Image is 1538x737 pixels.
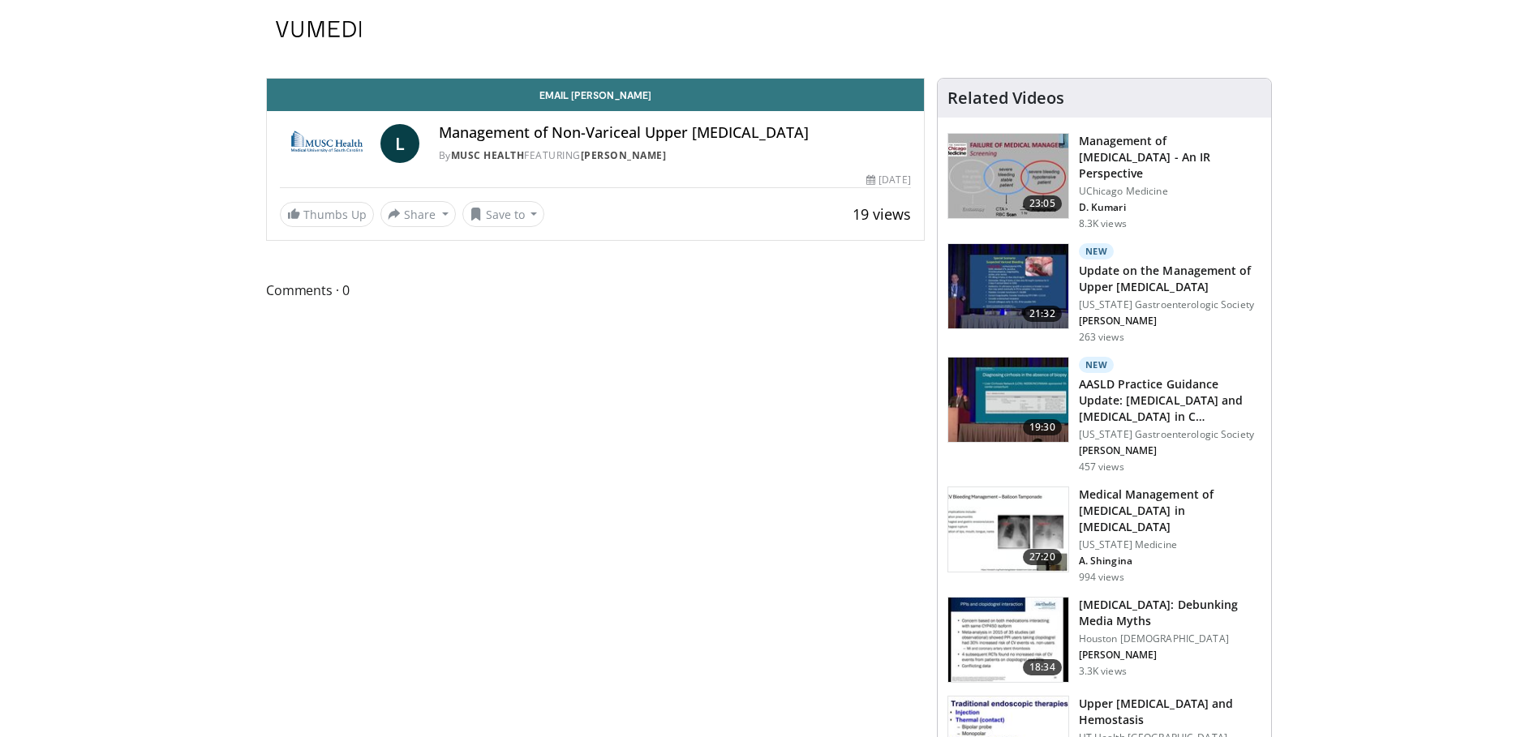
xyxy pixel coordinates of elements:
h4: Related Videos [947,88,1064,108]
p: Divya Kumari [1079,201,1261,214]
a: Thumbs Up [280,202,374,227]
p: 8.3K views [1079,217,1127,230]
span: 19:30 [1023,419,1062,435]
span: 23:05 [1023,195,1062,212]
a: [PERSON_NAME] [581,148,667,162]
img: 4f7dad9e-3940-4d85-ae6d-738c7701fc76.150x105_q85_crop-smart_upscale.jpg [948,598,1068,682]
a: 23:05 Management of [MEDICAL_DATA] - An IR Perspective UChicago Medicine D. Kumari 8.3K views [947,133,1261,230]
a: MUSC Health [451,148,525,162]
h4: Management of Non-Variceal Upper [MEDICAL_DATA] [439,124,911,142]
h3: Medical Management of [MEDICAL_DATA] in [MEDICAL_DATA] [1079,486,1261,535]
button: Share [380,201,456,227]
img: 50a6b64d-5d4b-403b-afd4-04c115c28dda.150x105_q85_crop-smart_upscale.jpg [948,358,1068,442]
p: UChicago Medicine [1079,185,1261,198]
img: f07a691c-eec3-405b-bc7b-19fe7e1d3130.150x105_q85_crop-smart_upscale.jpg [948,134,1068,218]
p: [US_STATE] Gastroenterologic Society [1079,428,1261,441]
p: [US_STATE] Medicine [1079,538,1261,551]
h3: Management of [MEDICAL_DATA] - An IR Perspective [1079,133,1261,182]
img: 3890c88d-892c-42d2-832f-e7e97257bde5.150x105_q85_crop-smart_upscale.jpg [948,244,1068,328]
span: 21:32 [1023,306,1062,322]
h3: Update on the Management of Upper [MEDICAL_DATA] [1079,263,1261,295]
h3: AASLD Practice Guidance Update: Portal Hypertension and Varices in Cirrhosis [1079,376,1261,425]
img: VuMedi Logo [276,21,362,37]
p: 3.3K views [1079,665,1127,678]
span: 19 views [853,204,911,224]
p: New [1079,243,1115,259]
h3: [MEDICAL_DATA]: Debunking Media Myths [1079,597,1261,629]
h3: Upper [MEDICAL_DATA] and Hemostasis [1079,696,1261,728]
a: 18:34 [MEDICAL_DATA]: Debunking Media Myths Houston [DEMOGRAPHIC_DATA] [PERSON_NAME] 3.3K views [947,597,1261,683]
span: 27:20 [1023,549,1062,565]
span: 18:34 [1023,659,1062,675]
p: Chris Kim [1079,649,1261,662]
img: MUSC Health [280,124,374,163]
a: 27:20 Medical Management of [MEDICAL_DATA] in [MEDICAL_DATA] [US_STATE] Medicine A. Shingina 994 ... [947,486,1261,584]
button: Save to [462,201,545,227]
p: 263 views [1079,331,1124,344]
p: [US_STATE] Gastroenterologic Society [1079,298,1261,311]
p: Jodie Barkin [1079,315,1261,328]
span: Comments 0 [266,280,925,301]
p: 994 views [1079,571,1124,584]
p: Houston [DEMOGRAPHIC_DATA] [1079,632,1261,645]
a: L [380,124,419,163]
p: 457 views [1079,461,1124,473]
p: Alexandra Shingina [1079,555,1261,568]
a: 21:32 New Update on the Management of Upper [MEDICAL_DATA] [US_STATE] Gastroenterologic Society [... [947,243,1261,344]
p: New [1079,357,1115,373]
a: 19:30 New AASLD Practice Guidance Update: [MEDICAL_DATA] and [MEDICAL_DATA] in C… [US_STATE] Gast... [947,357,1261,473]
div: [DATE] [866,173,910,187]
img: bd36b20d-a3bb-4fa4-974b-52eab48e72d2.150x105_q85_crop-smart_upscale.jpg [948,487,1068,572]
a: Email [PERSON_NAME] [267,79,924,111]
p: David Goldberg [1079,444,1261,457]
div: By FEATURING [439,148,911,163]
